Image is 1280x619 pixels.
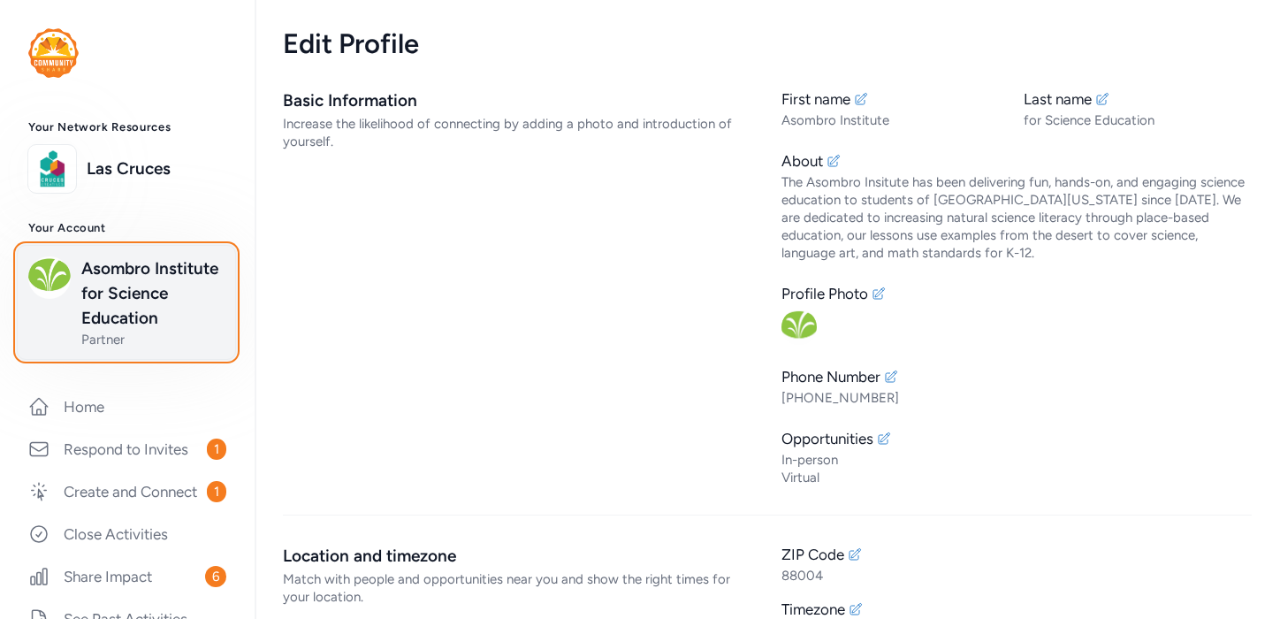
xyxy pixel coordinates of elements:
h3: Your Network Resources [28,120,226,134]
div: ZIP Code [781,544,844,565]
div: In-person [781,451,1252,469]
div: Last name [1024,88,1092,110]
a: Close Activities [14,515,240,554]
span: Partner [81,331,225,348]
a: Create and Connect1 [14,472,240,511]
div: About [781,150,823,172]
span: 6 [205,566,226,587]
div: Asombro Institute [781,111,1010,129]
div: for Science Education [1024,111,1252,129]
div: Match with people and opportunities near you and show the right times for your location. [283,570,753,606]
h3: Your Account [28,221,226,235]
a: Home [14,387,240,426]
a: Share Impact6 [14,557,240,596]
div: Opportunities [781,428,873,449]
div: Profile Photo [781,283,868,304]
div: Virtual [781,469,1252,486]
span: Asombro Institute for Science Education [81,256,225,331]
img: logo [28,28,79,78]
a: Las Cruces [87,157,226,181]
div: The Asombro Insitute has been delivering fun, hands-on, and engaging science education to student... [781,173,1252,262]
div: [PHONE_NUMBER] [781,389,1252,407]
span: 1 [207,481,226,502]
div: Edit Profile [283,28,1252,60]
div: First name [781,88,850,110]
span: 1 [207,439,226,460]
div: Location and timezone [283,544,753,569]
a: Respond to Invites1 [14,430,240,469]
div: Increase the likelihood of connecting by adding a photo and introduction of yourself. [283,115,753,150]
img: logo [33,149,72,188]
div: Phone Number [781,366,880,387]
img: Avatar [781,309,817,345]
div: Basic Information [283,88,753,113]
div: 88004 [781,567,1252,585]
button: Asombro Institute for Science EducationPartner [17,245,236,360]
